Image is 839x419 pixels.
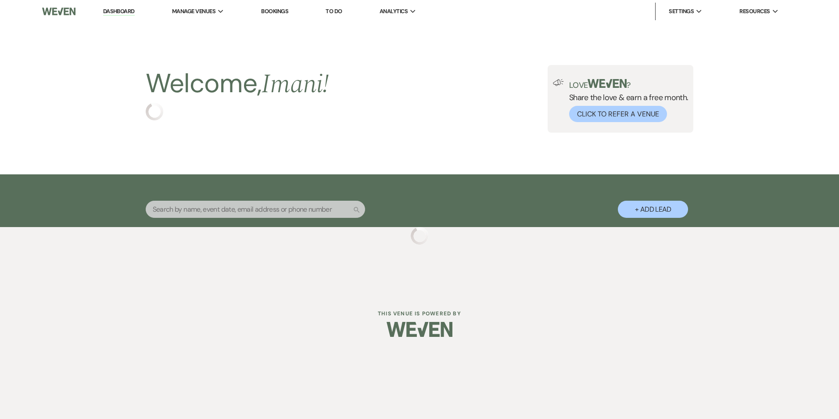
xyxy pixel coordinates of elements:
[172,7,215,16] span: Manage Venues
[146,201,365,218] input: Search by name, event date, email address or phone number
[588,79,627,88] img: weven-logo-green.svg
[669,7,694,16] span: Settings
[146,103,163,120] img: loading spinner
[387,314,452,345] img: Weven Logo
[42,2,75,21] img: Weven Logo
[380,7,408,16] span: Analytics
[262,64,329,105] span: Imani !
[146,65,329,103] h2: Welcome,
[261,7,288,15] a: Bookings
[411,227,428,245] img: loading spinner
[564,79,688,122] div: Share the love & earn a free month.
[103,7,135,16] a: Dashboard
[569,79,688,89] p: Love ?
[326,7,342,15] a: To Do
[553,79,564,86] img: loud-speaker-illustration.svg
[569,106,667,122] button: Click to Refer a Venue
[618,201,688,218] button: + Add Lead
[739,7,770,16] span: Resources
